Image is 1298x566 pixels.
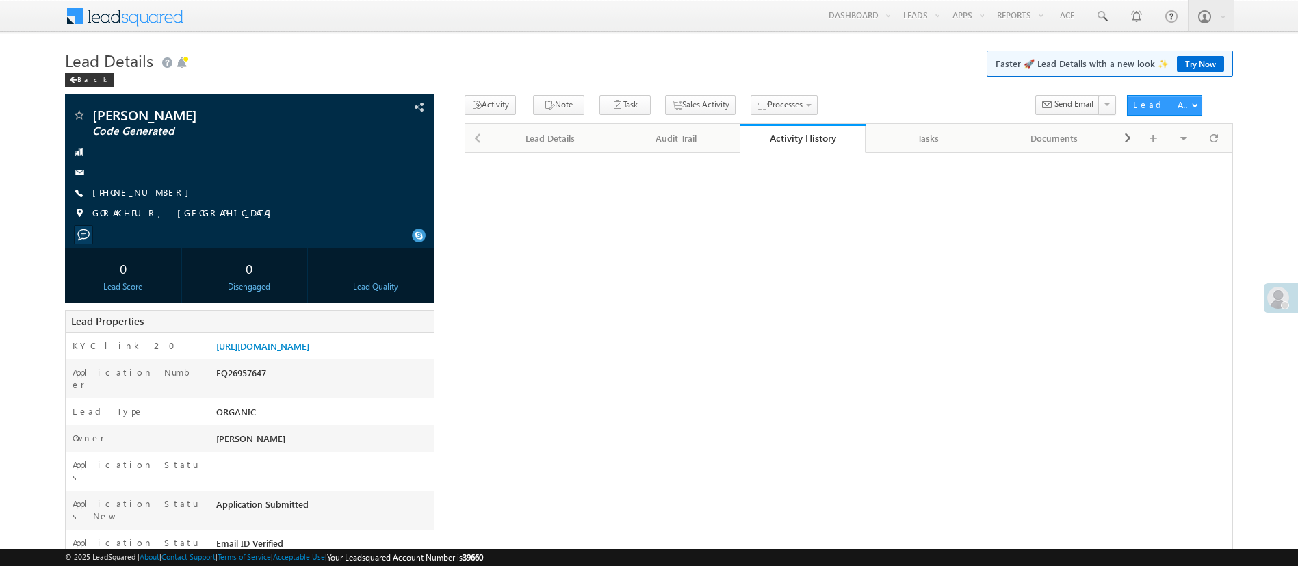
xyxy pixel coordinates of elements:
[1035,95,1100,115] button: Send Email
[140,552,159,561] a: About
[499,130,601,146] div: Lead Details
[213,498,434,517] div: Application Submitted
[92,207,278,220] span: GORAKHPUR, [GEOGRAPHIC_DATA]
[216,433,285,444] span: [PERSON_NAME]
[68,281,178,293] div: Lead Score
[866,124,991,153] a: Tasks
[321,255,430,281] div: --
[73,405,144,417] label: Lead Type
[599,95,651,115] button: Task
[751,95,818,115] button: Processes
[465,95,516,115] button: Activity
[65,49,153,71] span: Lead Details
[1133,99,1191,111] div: Lead Actions
[991,124,1117,153] a: Documents
[768,99,803,110] span: Processes
[740,124,866,153] a: Activity History
[1054,98,1093,110] span: Send Email
[216,340,309,352] a: [URL][DOMAIN_NAME]
[877,130,979,146] div: Tasks
[68,255,178,281] div: 0
[533,95,584,115] button: Note
[321,281,430,293] div: Lead Quality
[73,366,199,391] label: Application Number
[92,186,196,198] a: [PHONE_NUMBER]
[750,131,855,144] div: Activity History
[73,432,105,444] label: Owner
[92,108,324,122] span: [PERSON_NAME]
[73,498,199,522] label: Application Status New
[1002,130,1105,146] div: Documents
[213,405,434,424] div: ORGANIC
[194,281,304,293] div: Disengaged
[73,339,183,352] label: KYC link 2_0
[1127,95,1202,116] button: Lead Actions
[213,537,434,556] div: Email ID Verified
[665,95,736,115] button: Sales Activity
[625,130,727,146] div: Audit Trail
[213,366,434,385] div: EQ26957647
[65,73,120,84] a: Back
[218,552,271,561] a: Terms of Service
[273,552,325,561] a: Acceptable Use
[71,314,144,328] span: Lead Properties
[65,73,114,87] div: Back
[92,125,324,138] span: Code Generated
[1177,56,1224,72] a: Try Now
[463,552,483,563] span: 39660
[73,459,199,483] label: Application Status
[488,124,614,153] a: Lead Details
[327,552,483,563] span: Your Leadsquared Account Number is
[194,255,304,281] div: 0
[65,551,483,564] span: © 2025 LeadSquared | | | | |
[161,552,216,561] a: Contact Support
[614,124,740,153] a: Audit Trail
[996,57,1224,70] span: Faster 🚀 Lead Details with a new look ✨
